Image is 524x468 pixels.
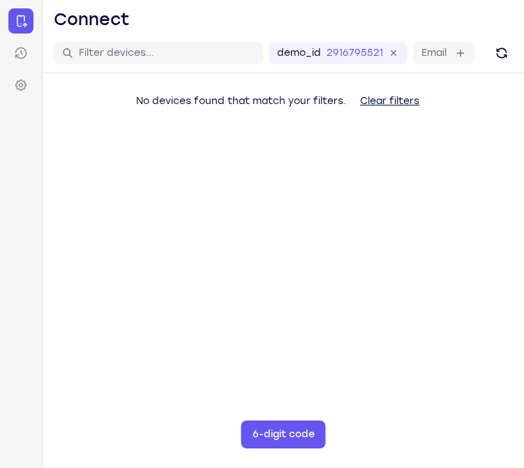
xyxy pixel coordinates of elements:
button: 6-digit code [241,421,326,448]
button: Refresh [491,42,513,64]
input: Filter devices... [79,46,255,60]
h1: Connect [54,8,130,31]
a: Sessions [8,41,33,66]
span: No devices found that match your filters. [136,95,346,107]
a: Connect [8,8,33,34]
label: Email [421,46,447,60]
a: Settings [8,73,33,98]
label: demo_id [277,46,321,60]
button: Clear filters [349,87,431,115]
